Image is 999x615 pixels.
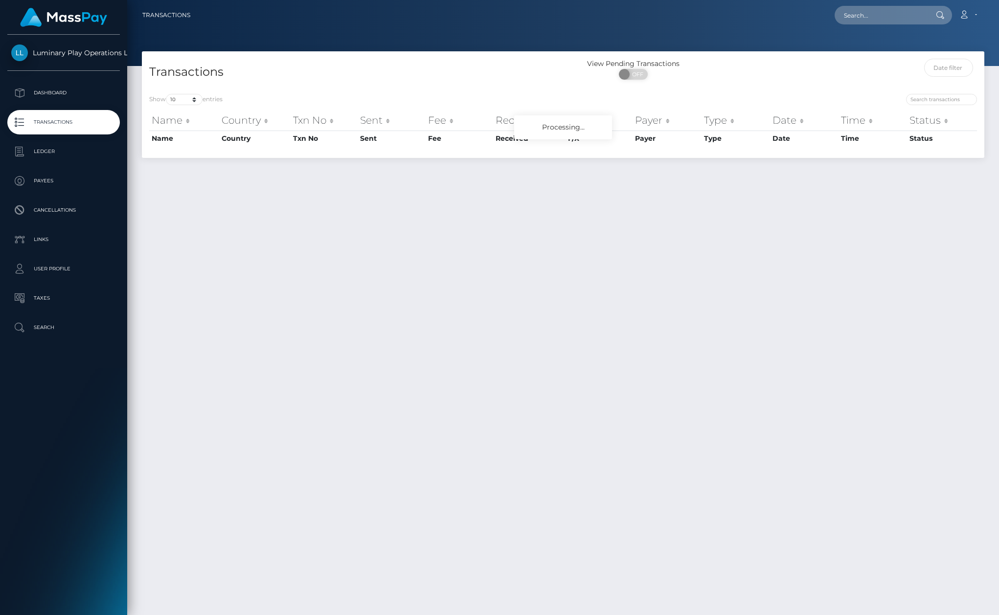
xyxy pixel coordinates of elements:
p: User Profile [11,262,116,276]
a: Taxes [7,286,120,310]
th: Name [149,131,219,146]
select: Showentries [166,94,203,105]
th: Payer [633,110,702,130]
p: Search [11,320,116,335]
th: Fee [426,110,493,130]
th: Time [839,110,907,130]
th: Status [907,110,977,130]
th: Type [702,110,770,130]
a: Payees [7,169,120,193]
input: Search... [835,6,927,24]
p: Dashboard [11,86,116,100]
a: Transactions [7,110,120,134]
th: Received [493,110,566,130]
p: Transactions [11,115,116,130]
label: Show entries [149,94,223,105]
th: Received [493,131,566,146]
p: Ledger [11,144,116,159]
th: Type [702,131,770,146]
th: Txn No [291,131,358,146]
th: F/X [566,110,632,130]
th: Status [907,131,977,146]
h4: Transactions [149,64,556,81]
span: OFF [624,69,649,80]
a: User Profile [7,257,120,281]
th: Time [839,131,907,146]
th: Sent [358,110,426,130]
th: Date [770,131,839,146]
p: Cancellations [11,203,116,218]
div: Processing... [514,115,612,139]
a: Dashboard [7,81,120,105]
span: Luminary Play Operations Limited [7,48,120,57]
img: MassPay Logo [20,8,107,27]
a: Transactions [142,5,190,25]
p: Taxes [11,291,116,306]
a: Search [7,315,120,340]
input: Search transactions [906,94,977,105]
a: Links [7,227,120,252]
p: Links [11,232,116,247]
a: Cancellations [7,198,120,222]
input: Date filter [924,59,973,77]
th: Date [770,110,839,130]
th: Country [219,110,291,130]
th: Txn No [291,110,358,130]
img: Luminary Play Operations Limited [11,44,28,61]
th: Fee [426,131,493,146]
th: Payer [633,131,702,146]
p: Payees [11,174,116,188]
th: Country [219,131,291,146]
th: Sent [358,131,426,146]
a: Ledger [7,139,120,164]
div: View Pending Transactions [563,59,704,69]
th: Name [149,110,219,130]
